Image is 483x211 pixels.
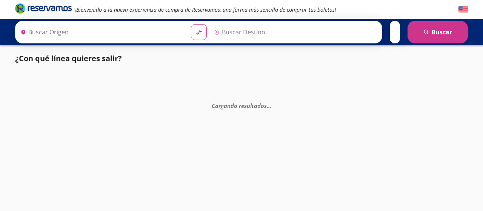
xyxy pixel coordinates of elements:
input: Buscar Origen [17,23,185,42]
i: Brand Logo [15,3,72,14]
input: Buscar Destino [211,23,378,42]
em: ¡Bienvenido a la nueva experiencia de compra de Reservamos, una forma más sencilla de comprar tus... [75,6,336,13]
button: Buscar [408,21,468,43]
p: ¿Con qué línea quieres salir? [15,53,122,64]
em: Cargando resultados [212,102,271,109]
button: English [458,5,468,14]
a: Brand Logo [15,3,72,16]
span: . [267,102,268,109]
span: . [268,102,270,109]
span: . [270,102,271,109]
